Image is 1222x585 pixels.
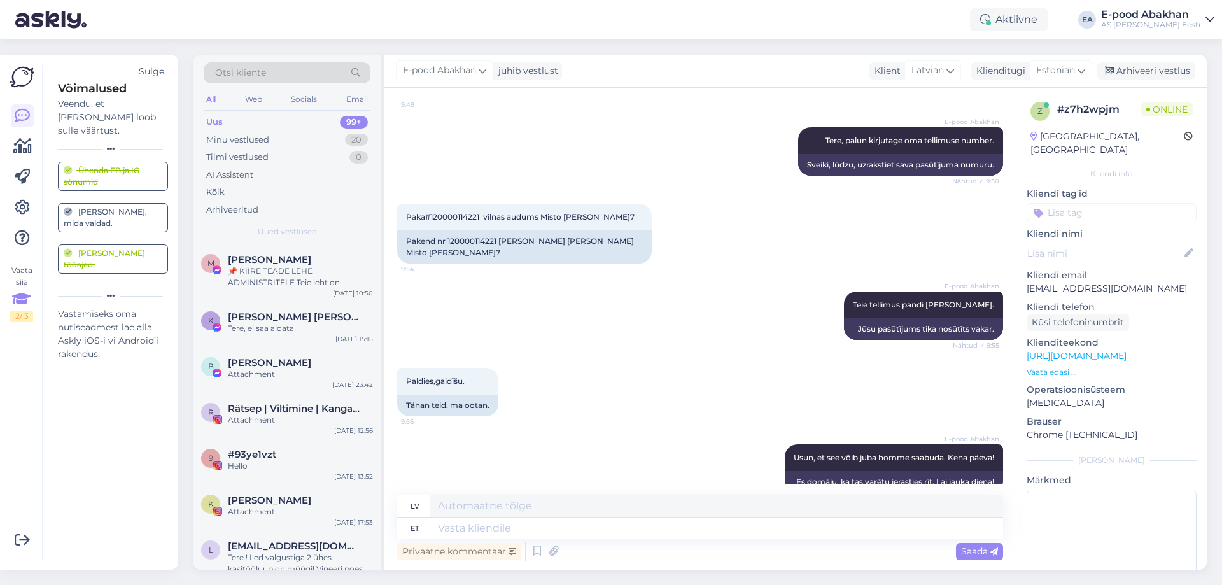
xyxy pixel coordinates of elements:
[869,64,901,78] div: Klient
[58,307,168,361] div: Vastamiseks oma nutiseadmest lae alla Askly iOS-i vi Android’i rakendus.
[911,64,944,78] span: Latvian
[970,8,1048,31] div: Aktiivne
[258,226,317,237] span: Uued vestlused
[64,248,162,271] div: [PERSON_NAME] tööajad.
[332,380,373,390] div: [DATE] 23:42
[1027,187,1197,201] p: Kliendi tag'id
[401,264,449,274] span: 9:54
[1141,102,1193,116] span: Online
[206,116,223,129] div: Uus
[10,311,33,322] div: 2 / 3
[206,204,258,216] div: Arhiveeritud
[406,212,635,222] span: Paka#120000114221 vilnas audums Misto [PERSON_NAME]7
[401,100,449,109] span: 9:49
[952,176,999,186] span: Nähtud ✓ 9:50
[961,546,998,557] span: Saada
[945,434,999,444] span: E-pood Abakhan
[1027,168,1197,180] div: Kliendi info
[1027,227,1197,241] p: Kliendi nimi
[228,357,311,369] span: Виктор Стриков
[1030,130,1184,157] div: [GEOGRAPHIC_DATA], [GEOGRAPHIC_DATA]
[228,323,373,334] div: Tere, ei saa aidata
[1101,10,1200,20] div: E-pood Abakhan
[208,499,214,509] span: K
[1027,246,1182,260] input: Lisa nimi
[1036,64,1075,78] span: Estonian
[493,64,558,78] div: juhib vestlust
[207,258,214,268] span: M
[1057,102,1141,117] div: # z7h2wpjm
[785,471,1003,493] div: Es domāju, ka tas varētu ierasties rīt. Lai jauka diena!
[401,417,449,426] span: 9:56
[209,545,213,554] span: l
[228,552,373,575] div: Tere.! Led valgustiga 2 ühes käsitööluup on müügil Vineeri poes või kus poes oleks see saadaval?
[794,453,994,462] span: Usun, et see võib juba homme saabuda. Kena päeva!
[1027,455,1197,466] div: [PERSON_NAME]
[349,151,368,164] div: 0
[204,91,218,108] div: All
[945,117,999,127] span: E-pood Abakhan
[1097,62,1195,80] div: Arhiveeri vestlus
[228,540,360,552] span: llepp85@gmail.com
[228,449,276,460] span: #93ye1vzt
[397,543,521,560] div: Privaatne kommentaar
[58,244,168,274] a: [PERSON_NAME] tööajad.
[397,230,652,264] div: Pakend nr 120000114221 [PERSON_NAME] [PERSON_NAME] Misto [PERSON_NAME]7
[1027,314,1129,331] div: Küsi telefoninumbrit
[228,403,360,414] span: Rätsep | Viltimine | Kangastelgedel kudumine
[1027,300,1197,314] p: Kliendi telefon
[952,341,999,350] span: Nähtud ✓ 9:55
[228,460,373,472] div: Hello
[334,426,373,435] div: [DATE] 12:56
[228,506,373,518] div: Attachment
[64,206,162,229] div: [PERSON_NAME], mida valdad.
[228,369,373,380] div: Attachment
[1027,397,1197,410] p: [MEDICAL_DATA]
[1027,474,1197,487] p: Märkmed
[1027,282,1197,295] p: [EMAIL_ADDRESS][DOMAIN_NAME]
[58,97,168,137] div: Veendu, et [PERSON_NAME] loob sulle väärtust.
[1027,203,1197,222] input: Lisa tag
[1027,428,1197,442] p: Chrome [TECHNICAL_ID]
[945,281,999,291] span: E-pood Abakhan
[798,154,1003,176] div: Sveiki, lūdzu, uzrakstiet sava pasūtījuma numuru.
[344,91,370,108] div: Email
[335,334,373,344] div: [DATE] 15:15
[1027,415,1197,428] p: Brauser
[403,64,476,78] span: E-pood Abakhan
[288,91,320,108] div: Socials
[971,64,1025,78] div: Klienditugi
[228,414,373,426] div: Attachment
[411,495,419,517] div: lv
[228,495,311,506] span: Katrina Randma
[206,151,269,164] div: Tiimi vestlused
[10,65,34,89] img: Askly Logo
[1027,367,1197,378] p: Vaata edasi ...
[1101,20,1200,30] div: AS [PERSON_NAME] Eesti
[58,162,168,191] a: Ühenda FB ja IG sõnumid
[206,186,225,199] div: Kõik
[844,318,1003,340] div: Jūsu pasūtījums tika nosūtīts vakar.
[208,362,214,371] span: В
[340,116,368,129] div: 99+
[215,66,266,80] span: Otsi kliente
[58,203,168,232] a: [PERSON_NAME], mida valdad.
[333,288,373,298] div: [DATE] 10:50
[411,518,419,539] div: et
[10,265,33,322] div: Vaata siia
[406,376,465,386] span: Paldies,gaidīšu.
[1027,269,1197,282] p: Kliendi email
[1101,10,1214,30] a: E-pood AbakhanAS [PERSON_NAME] Eesti
[853,300,994,309] span: Teie tellimus pandi [PERSON_NAME].
[242,91,265,108] div: Web
[64,165,162,188] div: Ühenda FB ja IG sõnumid
[1027,383,1197,397] p: Operatsioonisüsteem
[1027,350,1127,362] a: [URL][DOMAIN_NAME]
[139,65,164,78] div: Sulge
[345,134,368,146] div: 20
[206,134,269,146] div: Minu vestlused
[825,136,994,145] span: Tere, palun kirjutage oma tellimuse number.
[228,254,311,265] span: Martin Eggers
[334,472,373,481] div: [DATE] 13:52
[206,169,253,181] div: AI Assistent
